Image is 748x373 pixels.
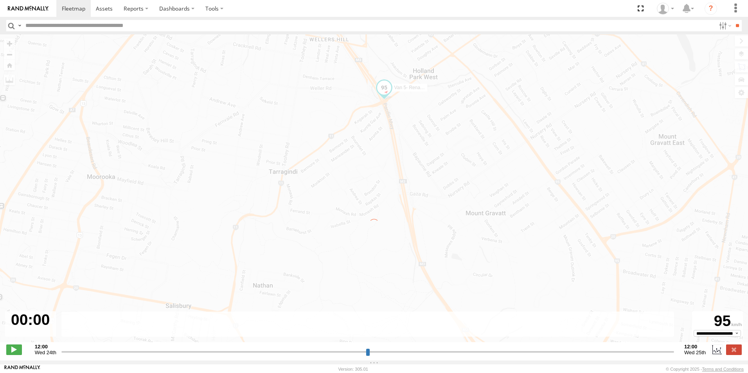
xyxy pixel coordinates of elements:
span: Wed 24th [35,350,56,355]
div: Version: 305.01 [338,367,368,371]
label: Search Query [16,20,23,31]
label: Close [726,344,742,355]
a: Visit our Website [4,365,40,373]
strong: 12:00 [684,344,706,350]
label: Play/Stop [6,344,22,355]
span: Wed 25th [684,350,706,355]
label: Search Filter Options [716,20,733,31]
div: 95 [693,312,742,330]
img: rand-logo.svg [8,6,49,11]
strong: 12:00 [35,344,56,350]
div: © Copyright 2025 - [666,367,744,371]
div: Darren Ward [654,3,677,14]
a: Terms and Conditions [702,367,744,371]
i: ? [705,2,717,15]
